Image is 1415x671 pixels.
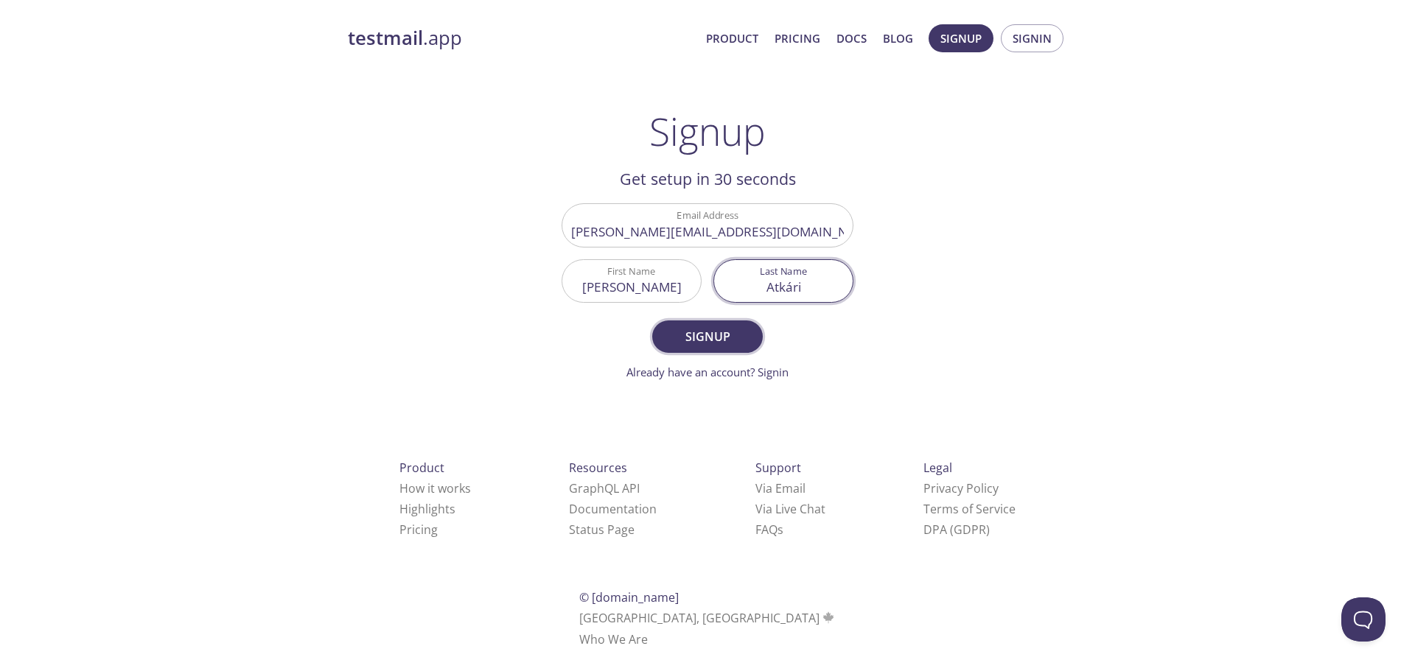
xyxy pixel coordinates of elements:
button: Signin [1001,24,1063,52]
a: How it works [399,480,471,496]
a: Terms of Service [923,501,1016,517]
a: Product [706,29,758,48]
button: Signup [652,320,763,353]
span: Resources [569,460,627,476]
span: s [778,521,783,538]
iframe: Help Scout Beacon - Open [1341,597,1386,642]
a: GraphQL API [569,480,640,496]
span: Legal [923,460,952,476]
a: Pricing [399,521,438,538]
a: Highlights [399,501,455,517]
a: Via Email [755,480,806,496]
a: Privacy Policy [923,480,999,496]
h2: Get setup in 30 seconds [562,166,853,192]
h1: Signup [649,109,766,153]
strong: testmail [348,25,423,51]
a: Pricing [775,29,820,48]
a: Via Live Chat [755,501,825,517]
a: Blog [883,29,913,48]
span: Signin [1013,29,1052,48]
span: Signup [940,29,982,48]
a: testmail.app [348,26,694,51]
button: Signup [929,24,993,52]
span: Signup [668,326,747,347]
a: FAQ [755,521,783,538]
span: Support [755,460,801,476]
a: Docs [836,29,867,48]
a: Documentation [569,501,657,517]
a: Status Page [569,521,635,538]
a: Who We Are [579,631,648,647]
span: Product [399,460,444,476]
a: DPA (GDPR) [923,521,990,538]
span: © [DOMAIN_NAME] [579,589,679,605]
a: Already have an account? Signin [626,365,789,379]
span: [GEOGRAPHIC_DATA], [GEOGRAPHIC_DATA] [579,610,836,626]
